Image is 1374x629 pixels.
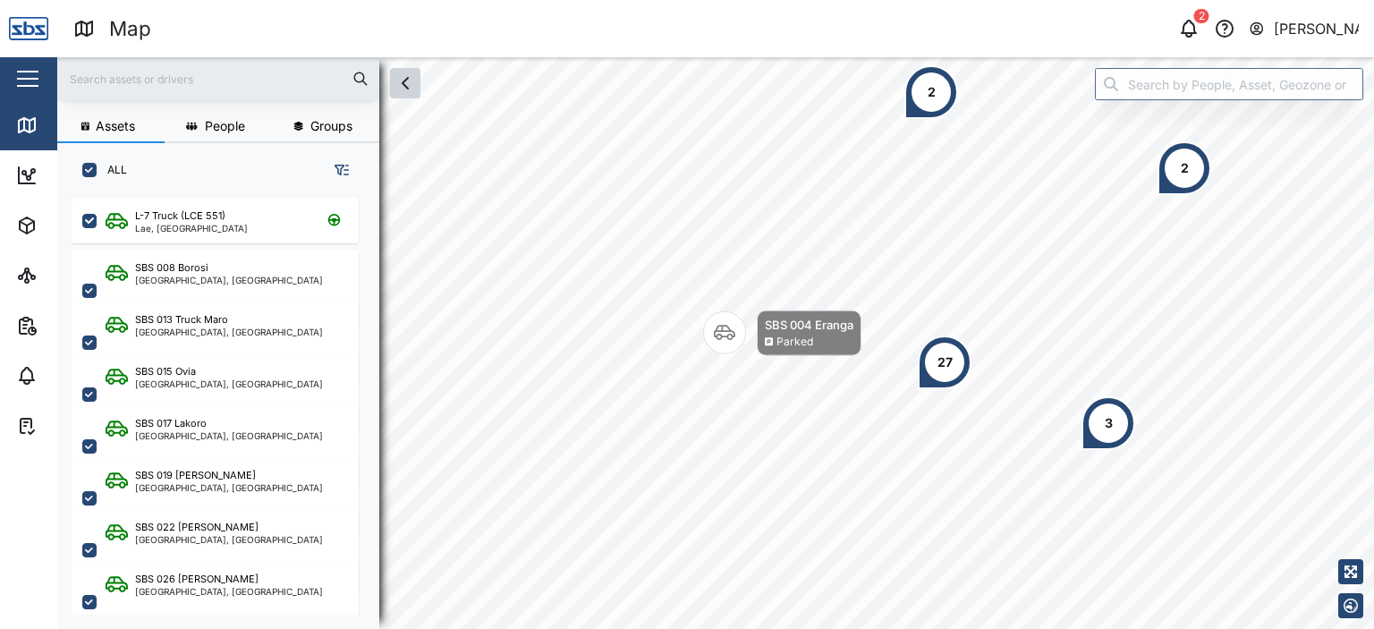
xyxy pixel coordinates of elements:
[47,266,89,285] div: Sites
[135,208,225,224] div: L-7 Truck (LCE 551)
[776,334,813,351] div: Parked
[310,120,352,132] span: Groups
[135,535,323,544] div: [GEOGRAPHIC_DATA], [GEOGRAPHIC_DATA]
[135,520,259,535] div: SBS 022 [PERSON_NAME]
[937,353,953,372] div: 27
[57,57,1374,629] canvas: Map
[47,216,102,235] div: Assets
[1181,158,1189,178] div: 2
[928,82,936,102] div: 2
[205,120,245,132] span: People
[1248,16,1360,41] button: [PERSON_NAME]
[135,572,259,587] div: SBS 026 [PERSON_NAME]
[135,224,248,233] div: Lae, [GEOGRAPHIC_DATA]
[135,468,256,483] div: SBS 019 [PERSON_NAME]
[904,65,958,119] div: Map marker
[1194,9,1209,23] div: 2
[135,312,228,327] div: SBS 013 Truck Maro
[47,115,87,135] div: Map
[68,65,369,92] input: Search assets or drivers
[1105,413,1113,433] div: 3
[135,364,196,379] div: SBS 015 Ovia
[1158,141,1211,195] div: Map marker
[9,9,48,48] img: Main Logo
[135,327,323,336] div: [GEOGRAPHIC_DATA], [GEOGRAPHIC_DATA]
[135,483,323,492] div: [GEOGRAPHIC_DATA], [GEOGRAPHIC_DATA]
[135,431,323,440] div: [GEOGRAPHIC_DATA], [GEOGRAPHIC_DATA]
[135,379,323,388] div: [GEOGRAPHIC_DATA], [GEOGRAPHIC_DATA]
[72,191,378,615] div: grid
[1081,396,1135,450] div: Map marker
[135,276,323,285] div: [GEOGRAPHIC_DATA], [GEOGRAPHIC_DATA]
[47,316,107,336] div: Reports
[765,316,853,334] div: SBS 004 Eranga
[703,310,861,356] div: Map marker
[47,416,96,436] div: Tasks
[1095,68,1363,100] input: Search by People, Asset, Geozone or Place
[96,120,135,132] span: Assets
[135,416,207,431] div: SBS 017 Lakoro
[97,163,127,177] label: ALL
[918,336,971,389] div: Map marker
[47,166,127,185] div: Dashboard
[1274,18,1360,40] div: [PERSON_NAME]
[109,13,151,45] div: Map
[135,260,208,276] div: SBS 008 Borosi
[47,366,102,386] div: Alarms
[135,587,323,596] div: [GEOGRAPHIC_DATA], [GEOGRAPHIC_DATA]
